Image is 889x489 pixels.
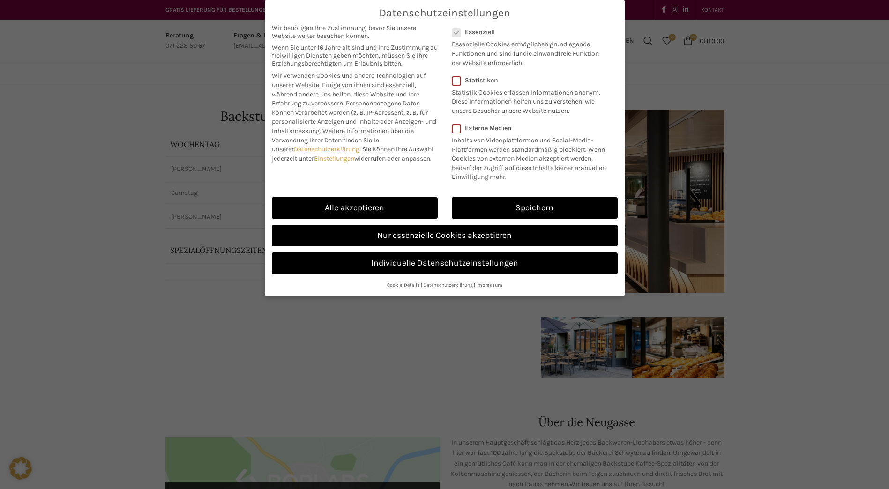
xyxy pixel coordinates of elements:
[452,76,605,84] label: Statistiken
[452,197,618,219] a: Speichern
[272,72,426,107] span: Wir verwenden Cookies und andere Technologien auf unserer Website. Einige von ihnen sind essenzie...
[379,7,510,19] span: Datenschutzeinstellungen
[423,282,473,288] a: Datenschutzerklärung
[314,155,354,163] a: Einstellungen
[272,99,436,135] span: Personenbezogene Daten können verarbeitet werden (z. B. IP-Adressen), z. B. für personalisierte A...
[452,124,612,132] label: Externe Medien
[272,225,618,246] a: Nur essenzielle Cookies akzeptieren
[272,24,438,40] span: Wir benötigen Ihre Zustimmung, bevor Sie unsere Website weiter besuchen können.
[452,132,612,182] p: Inhalte von Videoplattformen und Social-Media-Plattformen werden standardmäßig blockiert. Wenn Co...
[272,44,438,67] span: Wenn Sie unter 16 Jahre alt sind und Ihre Zustimmung zu freiwilligen Diensten geben möchten, müss...
[272,197,438,219] a: Alle akzeptieren
[387,282,420,288] a: Cookie-Details
[272,127,414,153] span: Weitere Informationen über die Verwendung Ihrer Daten finden Sie in unserer .
[272,145,433,163] span: Sie können Ihre Auswahl jederzeit unter widerrufen oder anpassen.
[452,84,605,116] p: Statistik Cookies erfassen Informationen anonym. Diese Informationen helfen uns zu verstehen, wie...
[294,145,359,153] a: Datenschutzerklärung
[272,252,618,274] a: Individuelle Datenschutzeinstellungen
[476,282,502,288] a: Impressum
[452,28,605,36] label: Essenziell
[452,36,605,67] p: Essenzielle Cookies ermöglichen grundlegende Funktionen und sind für die einwandfreie Funktion de...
